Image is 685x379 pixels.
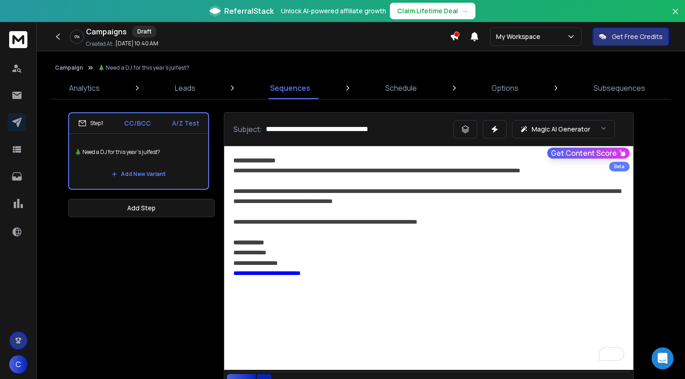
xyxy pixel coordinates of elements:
li: Step1CC/BCCA/Z Test🎄 Need a DJ for this year’s julfest?Add New Variant [68,112,209,190]
p: Analytics [69,82,100,93]
a: Leads [169,77,201,99]
p: Subject: [233,124,262,135]
div: Keywords by Traffic [101,54,154,60]
p: Unlock AI-powered affiliate growth [281,6,386,16]
p: 🎄 Need a DJ for this year’s julfest? [75,139,203,165]
p: A/Z Test [172,119,199,128]
img: tab_domain_overview_orange.svg [25,53,32,60]
p: CC/BCC [124,119,151,128]
button: C [9,355,27,374]
a: Options [486,77,524,99]
h1: Campaigns [86,26,127,37]
p: Magic AI Generator [532,125,590,134]
a: Schedule [380,77,422,99]
p: Get Free Credits [612,32,663,41]
p: Leads [175,82,195,93]
button: Add New Variant [104,165,173,183]
a: Analytics [64,77,105,99]
p: [DATE] 10:40 AM [115,40,158,47]
img: website_grey.svg [15,24,22,31]
div: Draft [132,26,156,38]
span: → [462,6,468,16]
div: To enrich screen reader interactions, please activate Accessibility in Grammarly extension settings [224,146,633,370]
p: Sequences [270,82,310,93]
div: Step 1 [78,119,103,127]
a: Sequences [264,77,316,99]
div: v 4.0.25 [26,15,45,22]
button: Claim Lifetime Deal→ [390,3,475,19]
p: Options [491,82,518,93]
button: Get Free Credits [593,27,669,46]
div: Domain: [URL] [24,24,65,31]
p: Schedule [385,82,417,93]
div: Beta [609,162,630,171]
div: Domain Overview [35,54,82,60]
p: Subsequences [593,82,645,93]
button: Add Step [68,199,215,217]
img: logo_orange.svg [15,15,22,22]
div: Open Intercom Messenger [652,347,674,369]
button: Magic AI Generator [512,120,615,138]
p: My Workspace [496,32,544,41]
button: Close banner [669,5,681,27]
p: 0 % [75,34,80,39]
img: tab_keywords_by_traffic_grey.svg [91,53,98,60]
p: 🎄 Need a DJ for this year’s julfest? [98,64,189,71]
button: Get Content Score [547,148,630,159]
p: Created At: [86,40,113,48]
button: Campaign [55,64,83,71]
span: ReferralStack [224,5,274,16]
a: Subsequences [588,77,651,99]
